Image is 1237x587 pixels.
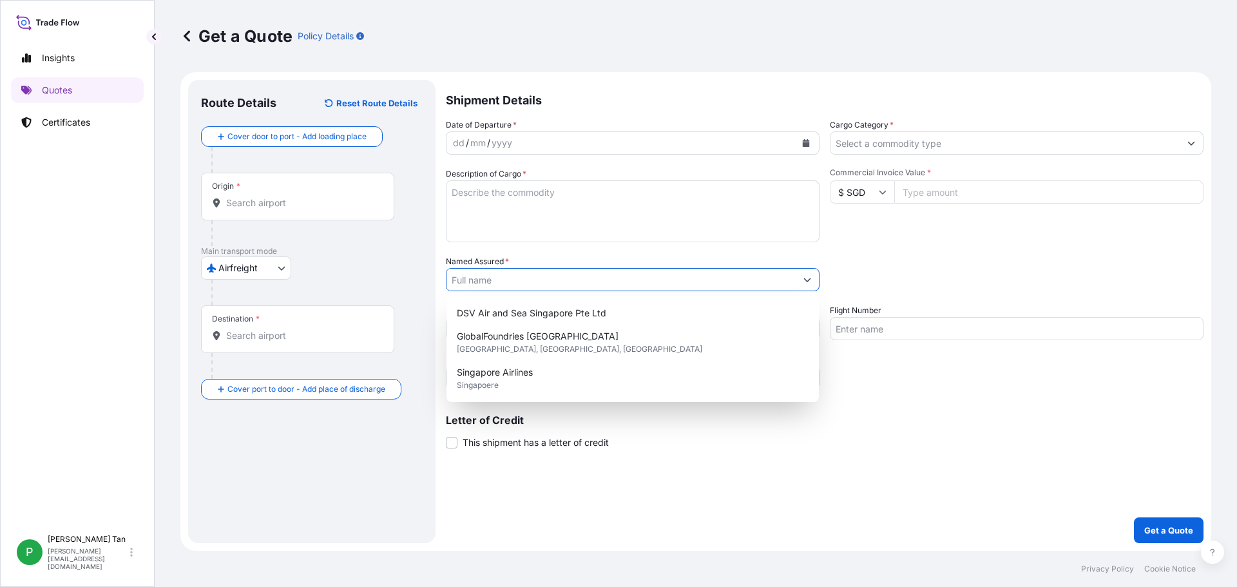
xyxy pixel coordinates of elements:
div: / [487,135,490,151]
span: DSV Air and Sea Singapore Pte Ltd [457,307,606,320]
p: Route Details [201,95,276,111]
p: Get a Quote [180,26,292,46]
span: Cover port to door - Add place of discharge [227,383,385,396]
p: Get a Quote [1144,524,1193,537]
div: Suggestions [452,302,814,397]
div: month, [469,135,487,151]
div: Destination [212,314,260,324]
label: Marks & Numbers [446,353,512,366]
span: Commercial Invoice Value [830,168,1203,178]
button: Show suggestions [1180,131,1203,155]
label: Cargo Category [830,119,894,131]
p: Quotes [42,84,72,97]
p: Cookie Notice [1144,564,1196,574]
button: Show suggestions [796,268,819,291]
input: Your internal reference [446,317,820,340]
p: Insights [42,52,75,64]
span: [GEOGRAPHIC_DATA], [GEOGRAPHIC_DATA], [GEOGRAPHIC_DATA] [457,343,702,356]
button: Calendar [796,133,816,153]
p: Shipment Details [446,80,1203,119]
p: Main transport mode [201,246,423,256]
span: Date of Departure [446,119,517,131]
p: Letter of Credit [446,415,1203,425]
p: Policy Details [298,30,354,43]
span: Airfreight [218,262,258,274]
input: Enter name [830,317,1203,340]
span: Singapore Airlines [457,366,533,379]
span: Cover door to port - Add loading place [227,130,367,143]
p: Certificates [42,116,90,129]
p: Reset Route Details [336,97,417,110]
input: Type amount [894,180,1203,204]
div: year, [490,135,513,151]
input: Destination [226,329,378,342]
input: Full name [446,268,796,291]
p: [PERSON_NAME][EMAIL_ADDRESS][DOMAIN_NAME] [48,547,128,570]
input: Number1, number2,... [446,366,820,389]
label: Reference [446,304,484,317]
p: [PERSON_NAME] Tan [48,534,128,544]
p: Privacy Policy [1081,564,1134,574]
label: Flight Number [830,304,881,317]
input: Select a commodity type [830,131,1180,155]
div: Origin [212,181,240,191]
button: Select transport [201,256,291,280]
label: Description of Cargo [446,168,526,180]
div: day, [452,135,466,151]
span: GlobalFoundries [GEOGRAPHIC_DATA] [457,330,618,343]
input: Origin [226,197,378,209]
div: / [466,135,469,151]
label: Named Assured [446,255,509,268]
span: This shipment has a letter of credit [463,436,609,449]
span: P [26,546,34,559]
span: Singapoere [457,379,499,392]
